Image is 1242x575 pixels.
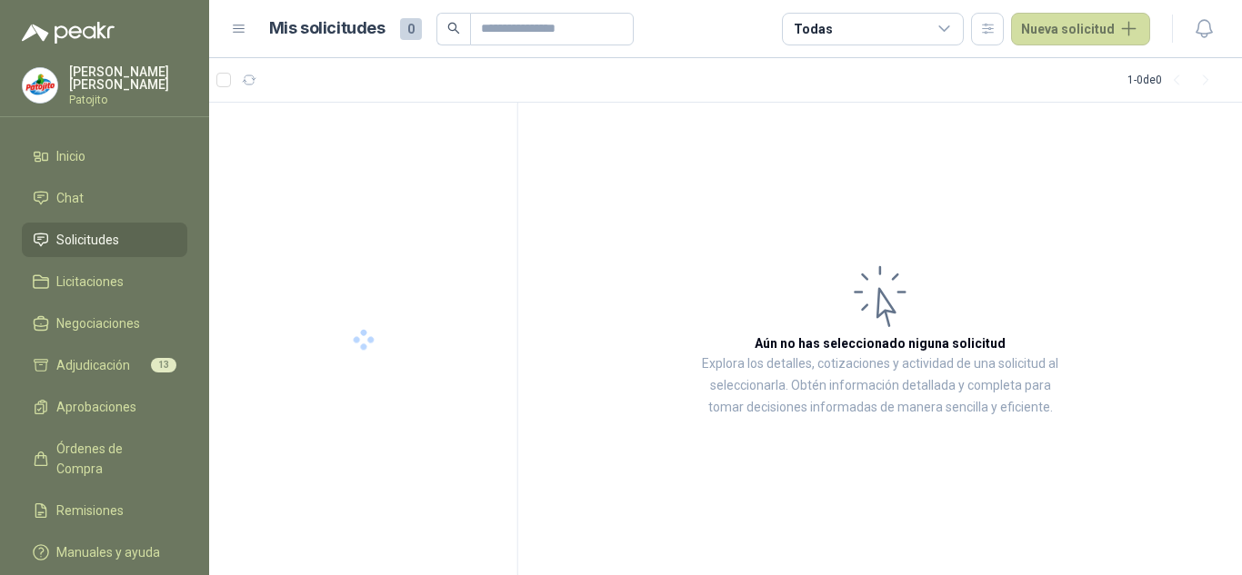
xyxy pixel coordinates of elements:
[22,493,187,528] a: Remisiones
[22,181,187,215] a: Chat
[56,542,160,562] span: Manuales y ayuda
[1011,13,1150,45] button: Nueva solicitud
[794,19,832,39] div: Todas
[56,355,130,375] span: Adjudicación
[22,264,187,299] a: Licitaciones
[56,501,124,520] span: Remisiones
[22,139,187,173] a: Inicio
[56,313,140,333] span: Negociaciones
[700,353,1060,419] p: Explora los detalles, cotizaciones y actividad de una solicitud al seleccionarla. Obtén informaci...
[755,333,1006,353] h3: Aún no has seleccionado niguna solicitud
[22,348,187,382] a: Adjudicación13
[22,22,115,44] img: Logo peakr
[56,146,85,166] span: Inicio
[269,15,386,42] h1: Mis solicitudes
[56,397,136,417] span: Aprobaciones
[69,94,187,105] p: Patojito
[69,65,187,91] p: [PERSON_NAME] [PERSON_NAME]
[56,272,124,292] span: Licitaciones
[56,188,84,208] span: Chat
[400,18,422,40] span: 0
[447,22,460,35] span: search
[22,535,187,570] a: Manuales y ayuda
[1127,65,1220,94] div: 1 - 0 de 0
[22,390,187,424] a: Aprobaciones
[22,223,187,257] a: Solicitudes
[56,230,119,250] span: Solicitudes
[22,431,187,486] a: Órdenes de Compra
[22,306,187,341] a: Negociaciones
[151,358,176,372] span: 13
[56,439,170,479] span: Órdenes de Compra
[23,68,57,103] img: Company Logo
